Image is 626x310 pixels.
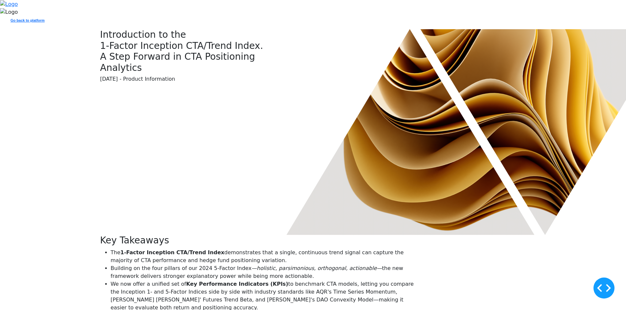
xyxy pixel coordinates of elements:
i: —holistic, parsimonious, orthogonal, actionable— [251,265,382,271]
strong: Go back to platform [11,18,45,22]
h3: Key Takeaways [100,235,418,246]
a: Go back to platform [11,17,45,23]
li: The demonstrates that a single, continuous trend signal can capture the majority of CTA performan... [111,249,418,264]
li: Building on the four pillars of our 2024 5-Factor Index the new framework delivers stronger expla... [111,264,418,280]
strong: 1-Factor Inception CTA/Trend Index [120,249,224,256]
span: Introduction to the 1-Factor Inception CTA/Trend Index. A Step Forward in CTA Positioning Analytics [100,29,263,73]
strong: Key Performance Indicators (KPIs) [186,281,288,287]
h6: [DATE] - Product Information [100,76,273,82]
